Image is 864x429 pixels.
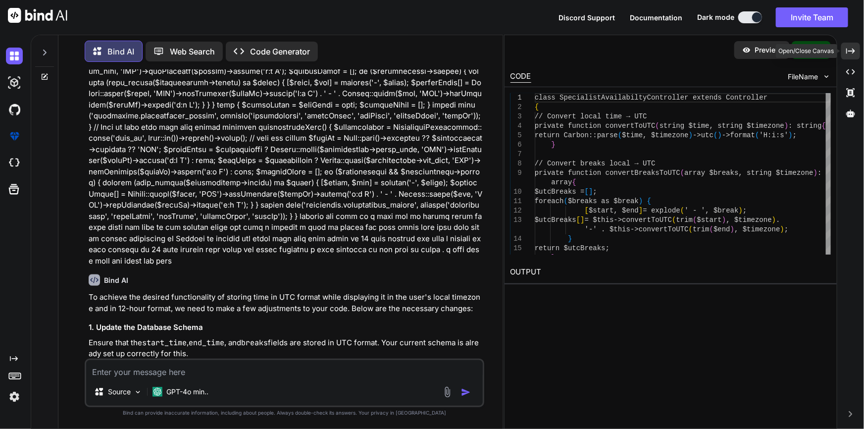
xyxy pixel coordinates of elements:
h3: 1. Update the Database Schema [89,322,483,333]
span: ) [730,225,734,233]
span: ( [710,225,713,233]
div: Open/Close Canvas [776,44,837,58]
span: ; [793,131,797,139]
img: githubDark [6,101,23,118]
span: ) [717,131,721,139]
span: : string [788,122,821,130]
span: private function convertToUTC [535,122,656,130]
span: Documentation [630,13,682,22]
div: 10 [510,187,522,197]
button: Documentation [630,12,682,23]
span: foreach [535,197,564,205]
span: return $utcBreaks; [535,244,610,252]
span: // Convert breaks local → UTC [535,160,656,167]
code: end_time [189,338,224,348]
img: attachment [442,386,453,398]
div: 11 [510,197,522,206]
span: array $breaks, string $timezone [684,169,813,177]
div: 16 [510,253,522,263]
span: $utcBreaks = [535,188,585,196]
span: [ [576,216,580,224]
span: ( [672,216,676,224]
span: ( [693,216,697,224]
button: Invite Team [776,7,848,27]
div: 13 [510,215,522,225]
p: Preview [755,45,782,55]
code: breaks [241,338,268,348]
span: $utcBreaks [535,216,576,224]
span: { [572,178,576,186]
span: ] [580,216,584,224]
span: ) [780,225,784,233]
img: icon [461,387,471,397]
div: 12 [510,206,522,215]
span: ] [639,207,643,214]
p: Bind AI [107,46,134,57]
span: = $this->convertToUTC [585,216,672,224]
div: 15 [510,244,522,253]
span: ] [589,188,593,196]
span: ( [680,169,684,177]
span: ) [689,131,693,139]
span: ) [722,216,726,224]
span: ) [788,131,792,139]
span: ( [563,197,567,205]
span: 'H:i:s' [759,131,788,139]
span: } [551,141,555,149]
div: 9 [510,168,522,178]
span: ; [593,188,597,196]
img: GPT-4o mini [152,387,162,397]
img: premium [6,128,23,145]
p: Code Generator [250,46,310,57]
span: ( [689,225,693,233]
span: // Convert local time → UTC [535,112,647,120]
div: 6 [510,140,522,150]
p: Bind can provide inaccurate information, including about people. Always double-check its answers.... [85,409,485,417]
span: { [535,103,539,111]
p: Web Search [170,46,215,57]
span: ) [784,122,788,130]
img: settings [6,388,23,405]
span: ) [639,197,643,205]
img: cloudideIcon [6,155,23,171]
span: : [817,169,821,177]
span: $time, $timezone [622,131,688,139]
span: return Carbon::parse [535,131,618,139]
p: Source [108,387,131,397]
span: trim [676,216,693,224]
span: ->format [722,131,755,139]
h6: Bind AI [104,275,128,285]
img: preview [742,46,751,54]
img: darkAi-studio [6,74,23,91]
span: , $timezone [734,225,780,233]
h2: OUTPUT [505,261,837,284]
span: { [821,122,825,130]
span: ; [784,225,788,233]
span: = explode [643,207,680,214]
img: Pick Models [134,388,142,396]
span: roller [743,94,767,102]
span: [ [585,207,589,214]
div: 14 [510,234,522,244]
span: trim [693,225,710,233]
span: ; [743,207,747,214]
span: ' - ', $break [684,207,738,214]
span: private function convertBreaksToUTC [535,169,680,177]
span: . [776,216,780,224]
span: , $timezone [726,216,771,224]
span: $start, $end [589,207,639,214]
span: array [551,178,572,186]
span: ) [813,169,817,177]
div: 1 [510,93,522,103]
span: ( [618,131,622,139]
span: Dark mode [697,12,734,22]
div: CODE [510,71,531,83]
div: 5 [510,131,522,140]
span: ( [680,207,684,214]
span: $breaks as $break [568,197,639,205]
span: { [647,197,651,205]
span: Discord Support [559,13,615,22]
span: '-' . $this->convertToUTC [585,225,689,233]
span: } [551,254,555,262]
p: GPT-4o min.. [166,387,208,397]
